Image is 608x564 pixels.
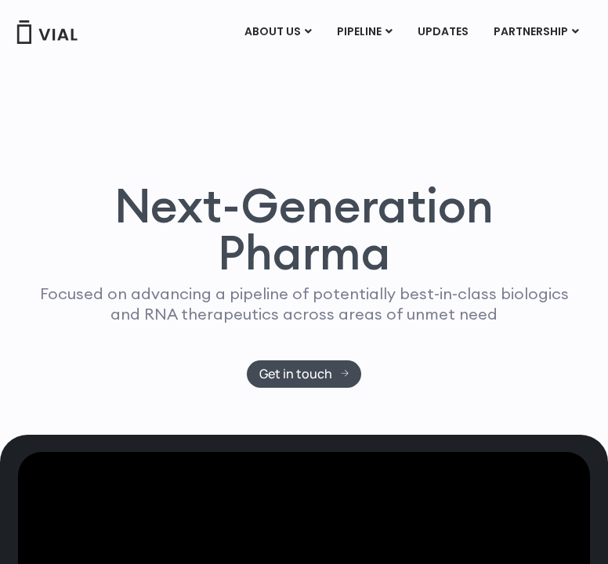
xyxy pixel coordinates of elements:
span: Get in touch [259,368,332,380]
img: Vial Logo [16,20,78,44]
a: Get in touch [247,360,362,388]
p: Focused on advancing a pipeline of potentially best-in-class biologics and RNA therapeutics acros... [31,284,577,324]
a: PIPELINEMenu Toggle [324,19,404,45]
a: UPDATES [405,19,480,45]
h1: Next-Generation Pharma [31,182,577,276]
a: ABOUT USMenu Toggle [232,19,324,45]
a: PARTNERSHIPMenu Toggle [481,19,592,45]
